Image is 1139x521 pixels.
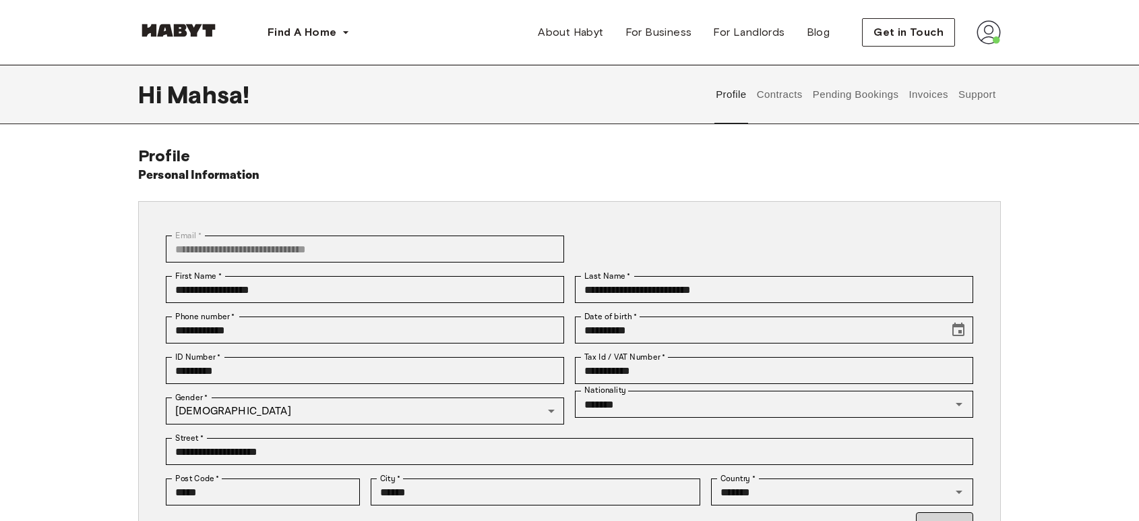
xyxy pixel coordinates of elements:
span: Mahsa ! [167,80,249,109]
button: Profile [714,65,749,124]
button: Support [956,65,997,124]
span: Find A Home [268,24,336,40]
img: avatar [977,20,1001,45]
label: Tax Id / VAT Number [584,351,665,363]
img: Habyt [138,24,219,37]
label: Nationality [584,385,626,396]
label: Last Name [584,270,631,282]
span: Blog [807,24,830,40]
h6: Personal Information [138,166,260,185]
button: Find A Home [257,19,361,46]
a: For Business [615,19,703,46]
span: Hi [138,80,167,109]
button: Open [950,395,968,414]
button: Open [950,483,968,501]
label: ID Number [175,351,220,363]
span: For Landlords [713,24,784,40]
label: Country [720,472,756,485]
span: About Habyt [538,24,603,40]
button: Get in Touch [862,18,955,47]
div: user profile tabs [711,65,1001,124]
div: You can't change your email address at the moment. Please reach out to customer support in case y... [166,236,564,263]
span: For Business [625,24,692,40]
span: Get in Touch [873,24,944,40]
button: Pending Bookings [811,65,900,124]
label: Gender [175,391,208,404]
a: About Habyt [527,19,614,46]
button: Invoices [907,65,950,124]
a: Blog [796,19,841,46]
label: City [380,472,401,485]
label: First Name [175,270,222,282]
button: Choose date, selected date is Nov 18, 1994 [945,317,972,344]
a: For Landlords [702,19,795,46]
button: Contracts [755,65,804,124]
label: Date of birth [584,310,637,323]
label: Phone number [175,310,235,323]
div: [DEMOGRAPHIC_DATA] [166,397,564,424]
label: Street [175,432,204,444]
span: Profile [138,146,190,165]
label: Email [175,229,202,242]
label: Post Code [175,472,220,485]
